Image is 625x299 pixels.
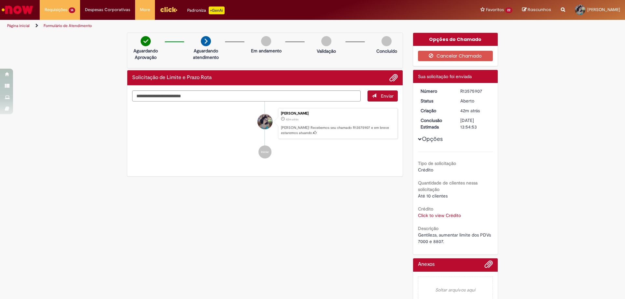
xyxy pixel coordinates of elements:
div: [PERSON_NAME] [281,112,394,116]
ul: Trilhas de página [5,20,412,32]
dt: Criação [416,107,456,114]
dt: Status [416,98,456,104]
span: 14 [69,7,75,13]
span: 42m atrás [460,108,480,114]
dt: Número [416,88,456,94]
span: [PERSON_NAME] [587,7,620,12]
img: click_logo_yellow_360x200.png [160,5,177,14]
p: Em andamento [251,48,282,54]
a: Página inicial [7,23,30,28]
img: img-circle-grey.png [382,36,392,46]
time: 29/09/2025 10:54:49 [286,117,299,121]
img: check-circle-green.png [141,36,151,46]
div: Padroniza [187,7,225,14]
img: ServiceNow [1,3,34,16]
p: Aguardando atendimento [190,48,222,61]
li: Iara Fabia Castro Viana Silva [132,108,398,139]
span: Crédito [418,167,433,173]
time: 29/09/2025 10:54:49 [460,108,480,114]
b: Quantidade de clientes nessa solicitação [418,180,478,192]
button: Cancelar Chamado [418,51,493,61]
span: Rascunhos [528,7,551,13]
textarea: Digite sua mensagem aqui... [132,90,361,102]
div: [DATE] 13:54:53 [460,117,491,130]
span: 42m atrás [286,117,299,121]
div: Opções do Chamado [413,33,498,46]
span: Requisições [45,7,67,13]
h2: Solicitação de Limite e Prazo Rota Histórico de tíquete [132,75,212,81]
span: More [140,7,150,13]
span: Enviar [381,93,394,99]
p: Aguardando Aprovação [130,48,161,61]
button: Adicionar anexos [389,74,398,82]
b: Descrição [418,225,438,231]
dt: Conclusão Estimada [416,117,456,130]
h2: Anexos [418,262,435,267]
button: Enviar [368,90,398,102]
div: R13575907 [460,88,491,94]
div: Iara Fabia Castro Viana Silva [257,114,272,129]
p: Validação [317,48,336,54]
span: Favoritos [486,7,504,13]
span: 22 [505,7,512,13]
p: [PERSON_NAME]! Recebemos seu chamado R13575907 e em breve estaremos atuando. [281,125,394,135]
a: Formulário de Atendimento [44,23,92,28]
div: 29/09/2025 10:54:49 [460,107,491,114]
a: Rascunhos [522,7,551,13]
a: Click to view Crédito [418,212,461,218]
img: img-circle-grey.png [261,36,271,46]
img: img-circle-grey.png [321,36,331,46]
span: Sua solicitação foi enviada [418,74,472,79]
span: Gentileza, aumentar limite dos PDVs 7000 e 8807. [418,232,492,244]
b: Tipo de solicitação [418,160,456,166]
span: Até 10 clientes [418,193,448,199]
b: Crédito [418,206,433,212]
p: Concluído [376,48,397,54]
button: Adicionar anexos [484,260,493,272]
div: Aberto [460,98,491,104]
p: +GenAi [209,7,225,14]
ul: Histórico de tíquete [132,102,398,165]
span: Despesas Corporativas [85,7,130,13]
img: arrow-next.png [201,36,211,46]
